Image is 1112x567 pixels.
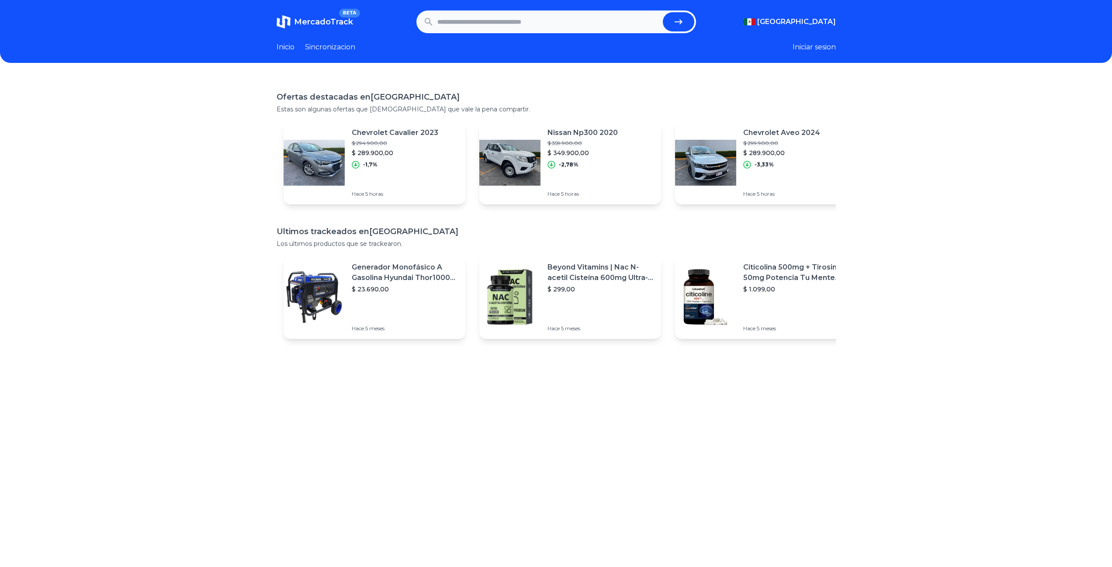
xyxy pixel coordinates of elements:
p: Hace 5 meses [352,325,458,332]
p: $ 299,00 [547,285,654,294]
button: [GEOGRAPHIC_DATA] [743,17,836,27]
p: $ 289.900,00 [743,149,820,157]
p: Chevrolet Cavalier 2023 [352,128,438,138]
p: Nissan Np300 2020 [547,128,618,138]
p: Hace 5 horas [743,190,820,197]
img: MercadoTrack [277,15,291,29]
a: Featured imageNissan Np300 2020$ 359.900,00$ 349.900,00-2,78%Hace 5 horas [479,121,661,204]
a: Featured imageGenerador Monofásico A Gasolina Hyundai Thor10000 P 11.5 Kw$ 23.690,00Hace 5 meses [284,255,465,339]
p: Hace 5 meses [547,325,654,332]
img: Mexico [743,18,755,25]
a: Featured imageCiticolina 500mg + Tirosina 50mg Potencia Tu Mente (120caps) Sabor Sin Sabor$ 1.099... [675,255,857,339]
p: $ 1.099,00 [743,285,850,294]
a: Inicio [277,42,294,52]
img: Featured image [479,132,540,193]
p: -3,33% [755,161,774,168]
p: $ 23.690,00 [352,285,458,294]
p: -2,78% [559,161,579,168]
span: MercadoTrack [294,17,353,27]
p: $ 294.900,00 [352,140,438,147]
a: MercadoTrackBETA [277,15,353,29]
span: [GEOGRAPHIC_DATA] [757,17,836,27]
h1: Ultimos trackeados en [GEOGRAPHIC_DATA] [277,225,836,238]
img: Featured image [675,132,736,193]
img: Featured image [284,266,345,328]
p: Hace 5 horas [547,190,618,197]
a: Featured imageChevrolet Aveo 2024$ 299.900,00$ 289.900,00-3,33%Hace 5 horas [675,121,857,204]
p: Generador Monofásico A Gasolina Hyundai Thor10000 P 11.5 Kw [352,262,458,283]
p: Chevrolet Aveo 2024 [743,128,820,138]
p: Beyond Vitamins | Nac N-acetil Cisteína 600mg Ultra-premium Con Inulina De Agave (prebiótico Natu... [547,262,654,283]
p: -1,7% [363,161,378,168]
img: Featured image [479,266,540,328]
button: Iniciar sesion [793,42,836,52]
p: $ 289.900,00 [352,149,438,157]
p: $ 359.900,00 [547,140,618,147]
img: Featured image [284,132,345,193]
p: Estas son algunas ofertas que [DEMOGRAPHIC_DATA] que vale la pena compartir. [277,105,836,114]
p: Los ultimos productos que se trackearon. [277,239,836,248]
a: Featured imageChevrolet Cavalier 2023$ 294.900,00$ 289.900,00-1,7%Hace 5 horas [284,121,465,204]
a: Sincronizacion [305,42,355,52]
p: Citicolina 500mg + Tirosina 50mg Potencia Tu Mente (120caps) Sabor Sin Sabor [743,262,850,283]
p: $ 299.900,00 [743,140,820,147]
img: Featured image [675,266,736,328]
p: Hace 5 meses [743,325,850,332]
a: Featured imageBeyond Vitamins | Nac N-acetil Cisteína 600mg Ultra-premium Con Inulina De Agave (p... [479,255,661,339]
p: Hace 5 horas [352,190,438,197]
h1: Ofertas destacadas en [GEOGRAPHIC_DATA] [277,91,836,103]
span: BETA [339,9,360,17]
p: $ 349.900,00 [547,149,618,157]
